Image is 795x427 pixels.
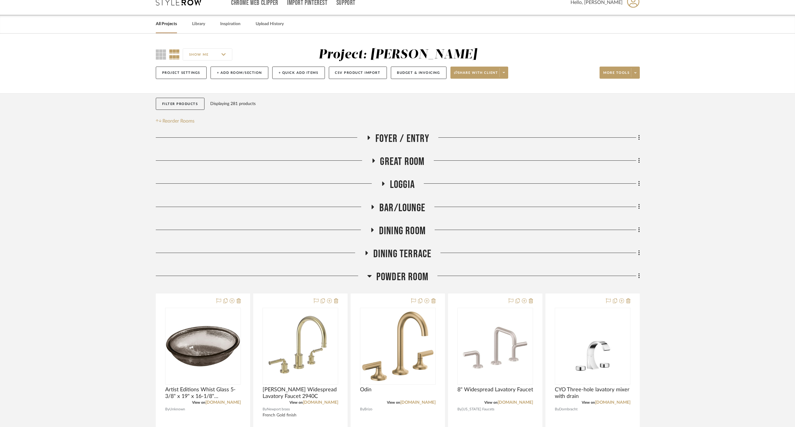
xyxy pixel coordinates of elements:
div: 0 [165,308,240,384]
a: [DOMAIN_NAME] [303,400,338,405]
a: Support [336,0,355,5]
span: By [360,406,364,412]
div: Displaying 281 products [211,98,256,110]
span: Unknown [169,406,185,412]
span: Loggia [390,178,415,191]
span: Newport brass [267,406,290,412]
button: Reorder Rooms [156,117,195,125]
div: Project: [PERSON_NAME] [319,48,477,61]
a: Upload History [256,20,284,28]
a: [DOMAIN_NAME] [400,400,436,405]
button: Project Settings [156,67,207,79]
a: Library [192,20,205,28]
span: Artist Editions Whist Glass 5-3/8" x 19" x 16-1/8" Undercounter Bathroom Sink [165,386,241,400]
img: CYO Three-hole lavatory mixer with drain [555,309,630,383]
span: Odin [360,386,371,393]
span: More tools [603,71,630,80]
a: Import Pinterest [287,0,328,5]
div: 0 [360,308,435,384]
button: Budget & Invoicing [391,67,447,79]
img: Taft Widespread Lavatory Faucet 2940C [263,309,338,383]
div: 0 [263,308,338,384]
span: Reorder Rooms [163,117,195,125]
img: Odin [361,309,435,383]
span: View on [484,401,498,404]
a: Chrome Web Clipper [231,0,278,5]
a: [DOMAIN_NAME] [595,400,630,405]
a: [DOMAIN_NAME] [205,400,241,405]
img: Artist Editions Whist Glass 5-3/8" x 19" x 16-1/8" Undercounter Bathroom Sink [166,309,240,383]
span: Foyer / Entry [375,132,429,145]
span: By [457,406,462,412]
span: Dining Terrace [373,248,432,261]
span: 8" Widespread Lavatory Faucet [457,386,533,393]
button: + Quick Add Items [272,67,325,79]
span: Brizo [364,406,372,412]
span: [PERSON_NAME] Widespread Lavatory Faucet 2940C [263,386,338,400]
span: View on [387,401,400,404]
span: CYO Three-hole lavatory mixer with drain [555,386,630,400]
a: All Projects [156,20,177,28]
span: By [165,406,169,412]
span: Dornbracht [559,406,577,412]
a: [DOMAIN_NAME] [498,400,533,405]
div: 0 [555,308,630,384]
span: Bar/Lounge [379,202,425,215]
button: More tools [600,67,640,79]
button: Filter Products [156,98,204,110]
span: Great Room [380,155,425,168]
button: + Add Room/Section [211,67,268,79]
span: View on [582,401,595,404]
span: Share with client [454,71,498,80]
img: 8" Widespread Lavatory Faucet [458,309,532,383]
span: View on [290,401,303,404]
button: Share with client [450,67,509,79]
span: Dining Room [379,225,426,238]
span: [US_STATE] Faucets [462,406,494,412]
span: Powder Room [376,271,428,284]
button: CSV Product Import [329,67,387,79]
span: View on [192,401,205,404]
span: By [263,406,267,412]
div: 0 [458,308,533,384]
a: Inspiration [220,20,240,28]
span: By [555,406,559,412]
